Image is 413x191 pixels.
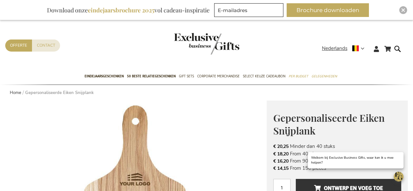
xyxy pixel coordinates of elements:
[273,150,401,157] li: From 40 pieces
[179,73,194,80] span: Gift Sets
[174,33,239,55] img: Exclusive Business gifts logo
[32,40,60,52] a: Contact
[322,45,347,52] span: Nederlands
[273,143,401,150] li: Minder dan 40 stuks
[399,6,407,14] div: Close
[197,73,240,80] span: Corporate Merchandise
[85,73,124,80] span: Eindejaarsgeschenken
[273,158,289,164] span: € 16,20
[273,143,289,150] span: € 20,25
[214,3,285,19] form: marketing offers and promotions
[174,33,207,55] a: store logo
[214,3,283,17] input: E-mailadres
[273,157,401,165] li: From 90 pieces
[273,151,289,157] span: € 18,20
[311,73,337,80] span: Gelegenheden
[287,3,369,17] button: Brochure downloaden
[273,111,385,137] span: Gepersonaliseerde Eiken Snijplank
[322,45,369,52] div: Nederlands
[25,90,94,96] strong: Gepersonaliseerde Eiken Snijplank
[88,6,154,14] b: eindejaarsbrochure 2025
[273,165,401,172] li: From 150 pieces
[5,40,32,52] a: Offerte
[10,90,21,96] a: Home
[401,8,405,12] img: Close
[44,3,213,17] div: Download onze vol cadeau-inspiratie
[127,73,176,80] span: 50 beste relatiegeschenken
[273,165,289,171] span: € 14,15
[289,73,308,80] span: Per Budget
[243,73,285,80] span: Select Keuze Cadeaubon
